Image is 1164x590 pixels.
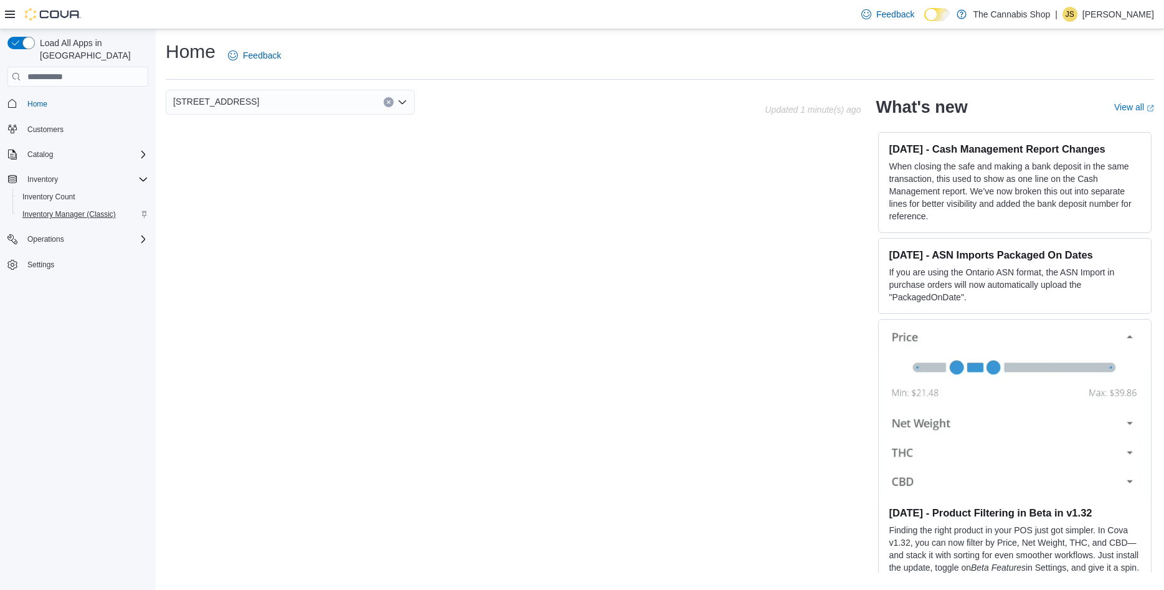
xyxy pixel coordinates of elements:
[17,189,80,204] a: Inventory Count
[27,234,64,244] span: Operations
[12,206,153,223] button: Inventory Manager (Classic)
[397,97,407,107] button: Open list of options
[7,89,148,306] nav: Complex example
[2,231,153,248] button: Operations
[924,21,925,22] span: Dark Mode
[889,266,1141,303] p: If you are using the Ontario ASN format, the ASN Import in purchase orders will now automatically...
[2,255,153,274] button: Settings
[856,2,919,27] a: Feedback
[765,105,861,115] p: Updated 1 minute(s) ago
[25,8,81,21] img: Cova
[17,207,121,222] a: Inventory Manager (Classic)
[971,563,1026,573] em: Beta Features
[27,260,54,270] span: Settings
[384,97,394,107] button: Clear input
[1082,7,1154,22] p: [PERSON_NAME]
[2,171,153,188] button: Inventory
[17,189,148,204] span: Inventory Count
[35,37,148,62] span: Load All Apps in [GEOGRAPHIC_DATA]
[27,99,47,109] span: Home
[2,120,153,138] button: Customers
[22,121,148,137] span: Customers
[1066,7,1074,22] span: JS
[223,43,286,68] a: Feedback
[1147,105,1154,112] svg: External link
[22,95,148,111] span: Home
[876,8,914,21] span: Feedback
[924,8,950,21] input: Dark Mode
[22,257,59,272] a: Settings
[1062,7,1077,22] div: Justin Saikaley
[22,147,58,162] button: Catalog
[27,125,64,135] span: Customers
[889,524,1141,586] p: Finding the right product in your POS just got simpler. In Cova v1.32, you can now filter by Pric...
[1055,7,1058,22] p: |
[27,174,58,184] span: Inventory
[22,257,148,272] span: Settings
[22,172,63,187] button: Inventory
[1114,102,1154,112] a: View allExternal link
[22,147,148,162] span: Catalog
[2,94,153,112] button: Home
[166,39,215,64] h1: Home
[17,207,148,222] span: Inventory Manager (Classic)
[889,249,1141,261] h3: [DATE] - ASN Imports Packaged On Dates
[173,94,259,109] span: [STREET_ADDRESS]
[876,97,967,117] h2: What's new
[973,7,1050,22] p: The Cannabis Shop
[22,192,75,202] span: Inventory Count
[243,49,281,62] span: Feedback
[889,507,1141,519] h3: [DATE] - Product Filtering in Beta in v1.32
[2,146,153,163] button: Catalog
[22,232,69,247] button: Operations
[22,172,148,187] span: Inventory
[889,160,1141,222] p: When closing the safe and making a bank deposit in the same transaction, this used to show as one...
[22,122,69,137] a: Customers
[12,188,153,206] button: Inventory Count
[22,97,52,112] a: Home
[889,143,1141,155] h3: [DATE] - Cash Management Report Changes
[27,150,53,159] span: Catalog
[22,209,116,219] span: Inventory Manager (Classic)
[22,232,148,247] span: Operations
